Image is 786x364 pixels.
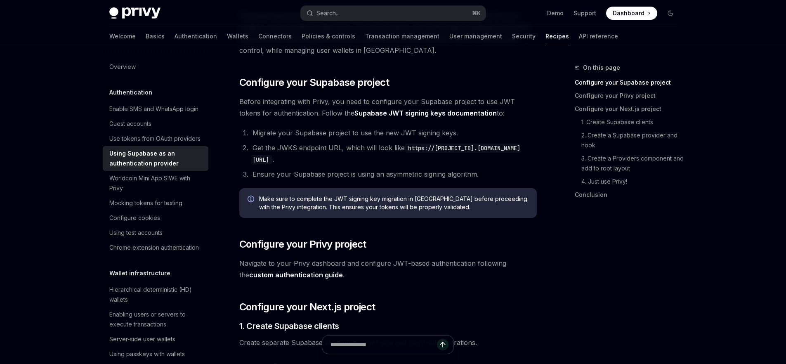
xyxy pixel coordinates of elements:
[103,307,208,332] a: Enabling users or servers to execute transactions
[109,26,136,46] a: Welcome
[575,102,684,116] a: Configure your Next.js project
[250,168,537,180] li: Ensure your Supabase project is using an asymmetric signing algorithm.
[227,26,248,46] a: Wallets
[664,7,677,20] button: Toggle dark mode
[354,109,497,118] a: Supabase JWT signing keys documentation
[109,62,136,72] div: Overview
[581,175,684,188] a: 4. Just use Privy!
[103,225,208,240] a: Using test accounts
[302,26,355,46] a: Policies & controls
[583,63,620,73] span: On this page
[258,26,292,46] a: Connectors
[109,310,203,329] div: Enabling users or servers to execute transactions
[109,104,198,114] div: Enable SMS and WhatsApp login
[109,173,203,193] div: Worldcoin Mini App SIWE with Privy
[109,268,170,278] h5: Wallet infrastructure
[239,96,537,119] span: Before integrating with Privy, you need to configure your Supabase project to use JWT tokens for ...
[109,149,203,168] div: Using Supabase as an authentication provider
[103,282,208,307] a: Hierarchical deterministic (HD) wallets
[175,26,217,46] a: Authentication
[581,116,684,129] a: 1. Create Supabase clients
[146,26,165,46] a: Basics
[109,213,160,223] div: Configure cookies
[301,6,486,21] button: Search...⌘K
[103,210,208,225] a: Configure cookies
[103,59,208,74] a: Overview
[109,228,163,238] div: Using test accounts
[103,131,208,146] a: Use tokens from OAuth providers
[249,271,343,279] a: custom authentication guide
[581,129,684,152] a: 2. Create a Supabase provider and hook
[109,119,151,129] div: Guest accounts
[581,152,684,175] a: 3. Create a Providers component and add to root layout
[239,258,537,281] span: Navigate to your Privy dashboard and configure JWT-based authentication following the .
[545,26,569,46] a: Recipes
[547,9,564,17] a: Demo
[103,240,208,255] a: Chrome extension authentication
[579,26,618,46] a: API reference
[575,89,684,102] a: Configure your Privy project
[103,102,208,116] a: Enable SMS and WhatsApp login
[449,26,502,46] a: User management
[109,7,161,19] img: dark logo
[613,9,644,17] span: Dashboard
[239,300,375,314] span: Configure your Next.js project
[109,349,185,359] div: Using passkeys with wallets
[109,134,201,144] div: Use tokens from OAuth providers
[250,127,537,139] li: Migrate your Supabase project to use the new JWT signing keys.
[316,8,340,18] div: Search...
[239,76,389,89] span: Configure your Supabase project
[103,171,208,196] a: Worldcoin Mini App SIWE with Privy
[103,146,208,171] a: Using Supabase as an authentication provider
[103,347,208,362] a: Using passkeys with wallets
[472,10,481,17] span: ⌘ K
[103,196,208,210] a: Mocking tokens for testing
[248,196,256,204] svg: Info
[103,116,208,131] a: Guest accounts
[109,243,199,253] div: Chrome extension authentication
[575,188,684,201] a: Conclusion
[259,195,529,211] span: Make sure to complete the JWT signing key migration in [GEOGRAPHIC_DATA] before proceeding with t...
[109,285,203,305] div: Hierarchical deterministic (HD) wallets
[512,26,536,46] a: Security
[239,320,339,332] span: 1. Create Supabase clients
[109,334,175,344] div: Server-side user wallets
[250,142,537,165] li: Get the JWKS endpoint URL, which will look like .
[239,238,366,251] span: Configure your Privy project
[109,87,152,97] h5: Authentication
[365,26,439,46] a: Transaction management
[437,339,448,350] button: Send message
[575,76,684,89] a: Configure your Supabase project
[109,198,182,208] div: Mocking tokens for testing
[103,332,208,347] a: Server-side user wallets
[606,7,657,20] a: Dashboard
[574,9,596,17] a: Support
